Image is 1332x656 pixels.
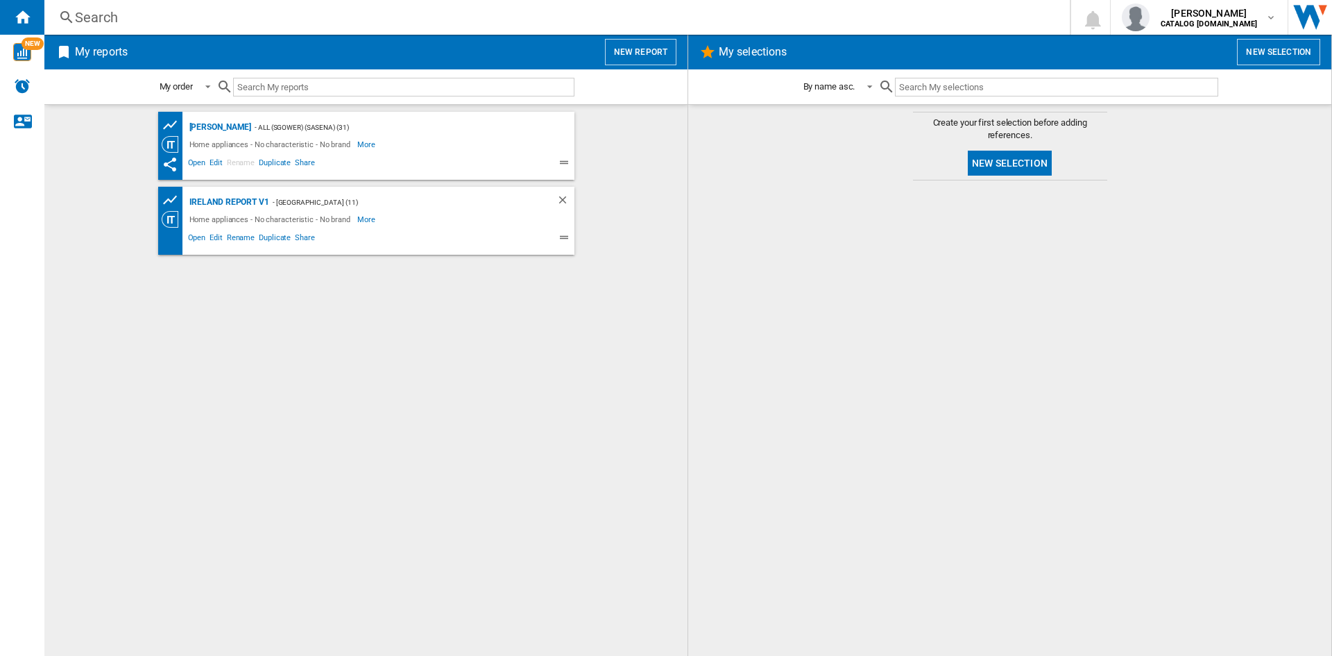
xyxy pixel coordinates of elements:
div: Ireland Report v1 [186,194,269,211]
span: Create your first selection before adding references. [913,117,1107,142]
button: New report [605,39,676,65]
h2: My reports [72,39,130,65]
span: NEW [22,37,44,50]
img: wise-card.svg [13,43,31,61]
span: Share [293,156,317,173]
div: Product prices grid [162,117,186,134]
div: Category View [162,211,186,228]
div: - ALL (sgower) (sasena) (31) [251,119,546,136]
span: More [357,136,377,153]
div: Product prices grid [162,192,186,209]
span: Duplicate [257,156,293,173]
span: Duplicate [257,231,293,248]
b: CATALOG [DOMAIN_NAME] [1161,19,1257,28]
div: Category View [162,136,186,153]
div: Search [75,8,1034,27]
img: alerts-logo.svg [14,78,31,94]
span: [PERSON_NAME] [1161,6,1257,20]
h2: My selections [716,39,789,65]
span: Edit [207,231,225,248]
span: Open [186,231,208,248]
span: Rename [225,156,257,173]
div: Home appliances - No characteristic - No brand [186,211,357,228]
span: Edit [207,156,225,173]
span: More [357,211,377,228]
button: New selection [1237,39,1320,65]
span: Share [293,231,317,248]
div: - [GEOGRAPHIC_DATA] (11) [269,194,529,211]
div: [PERSON_NAME] [186,119,252,136]
span: Open [186,156,208,173]
input: Search My selections [895,78,1218,96]
div: By name asc. [803,81,855,92]
ng-md-icon: This report has been shared with you [162,156,178,173]
button: New selection [968,151,1052,176]
span: Rename [225,231,257,248]
img: profile.jpg [1122,3,1150,31]
input: Search My reports [233,78,574,96]
div: Delete [556,194,574,211]
div: Home appliances - No characteristic - No brand [186,136,357,153]
div: My order [160,81,193,92]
